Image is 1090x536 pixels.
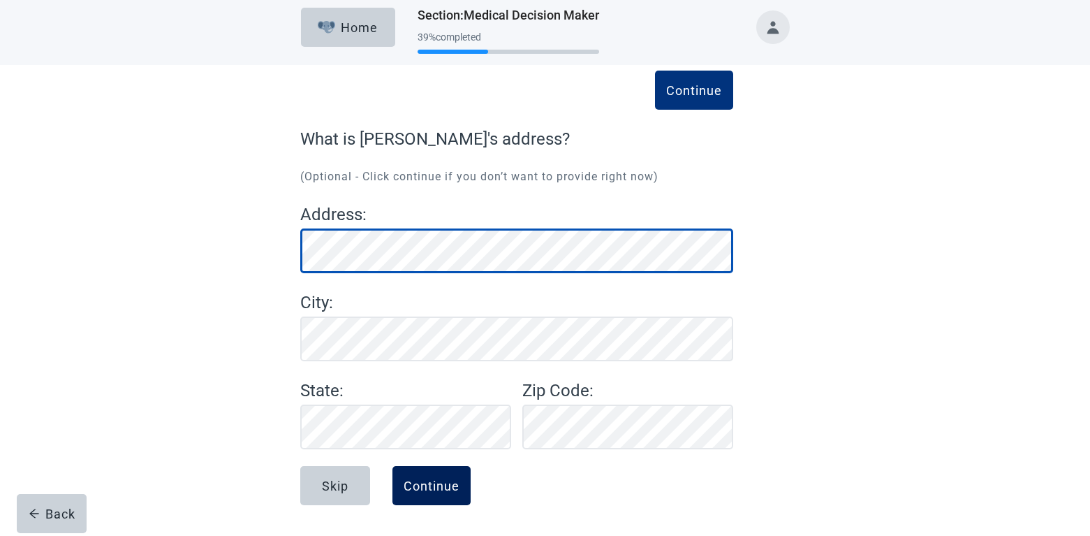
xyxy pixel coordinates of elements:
div: Progress section [418,26,599,60]
img: Elephant [318,21,335,34]
label: State : [300,378,511,403]
button: Toggle account menu [756,10,790,44]
div: Continue [666,83,722,97]
button: ElephantHome [301,8,395,47]
span: arrow-left [29,508,40,519]
button: Skip [300,466,370,505]
div: Continue [404,479,459,493]
label: What is [PERSON_NAME]'s address? [300,126,733,152]
button: arrow-leftBack [17,494,87,533]
div: Back [29,507,75,521]
label: Zip Code : [522,378,733,403]
h1: Section : Medical Decision Maker [418,6,599,25]
label: City : [300,290,733,315]
p: (Optional - Click continue if you don’t want to provide right now) [300,168,733,185]
button: Continue [655,71,733,110]
div: Home [318,20,378,34]
label: Address : [300,202,733,227]
button: Continue [392,466,471,505]
div: Skip [322,479,348,493]
div: 39 % completed [418,31,599,43]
